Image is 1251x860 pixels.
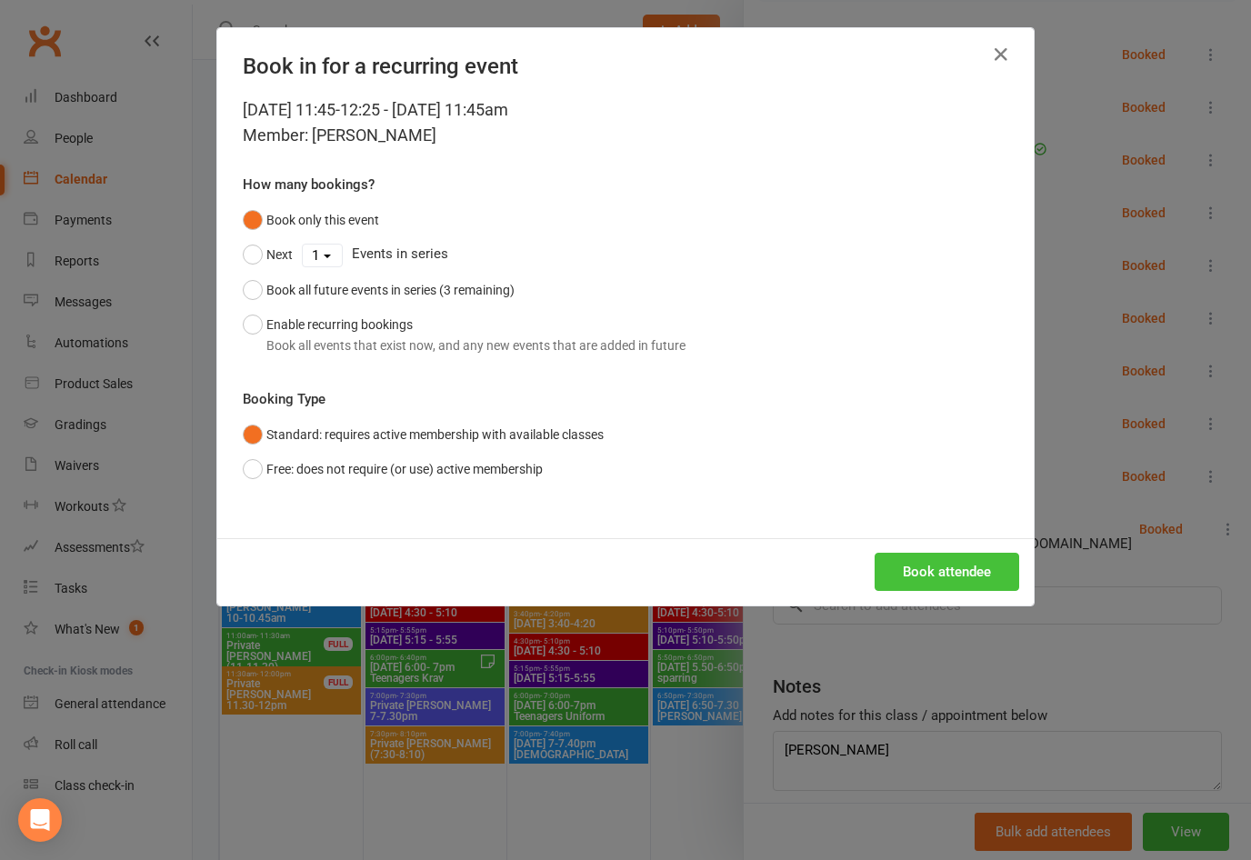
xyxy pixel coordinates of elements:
[243,97,1008,148] div: [DATE] 11:45-12:25 - [DATE] 11:45am Member: [PERSON_NAME]
[986,40,1016,69] button: Close
[243,273,515,307] button: Book all future events in series (3 remaining)
[266,335,686,355] div: Book all events that exist now, and any new events that are added in future
[243,307,686,363] button: Enable recurring bookingsBook all events that exist now, and any new events that are added in future
[243,237,293,272] button: Next
[243,388,325,410] label: Booking Type
[266,280,515,300] div: Book all future events in series (3 remaining)
[243,237,1008,272] div: Events in series
[243,452,543,486] button: Free: does not require (or use) active membership
[243,54,1008,79] h4: Book in for a recurring event
[875,553,1019,591] button: Book attendee
[243,203,379,237] button: Book only this event
[243,417,604,452] button: Standard: requires active membership with available classes
[18,798,62,842] div: Open Intercom Messenger
[243,174,375,195] label: How many bookings?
